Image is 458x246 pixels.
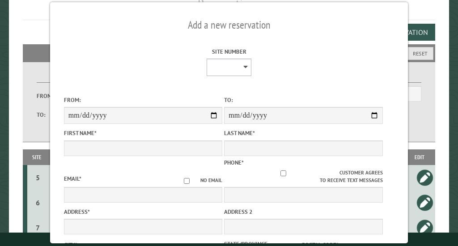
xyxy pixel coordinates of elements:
[31,198,45,207] div: 6
[23,44,435,61] h2: Filters
[224,96,383,104] label: To:
[64,17,394,34] h2: Add a new reservation
[173,177,222,184] label: No email
[31,173,45,182] div: 5
[224,208,383,216] label: Address 2
[64,175,81,182] label: Email
[173,178,200,184] input: No email
[407,47,433,60] button: Reset
[48,223,117,232] div: [DATE] - [DATE]
[224,169,383,184] label: Customer agrees to receive text messages
[64,129,223,137] label: First Name
[37,110,60,119] label: To:
[64,208,223,216] label: Address
[31,223,45,232] div: 7
[48,173,117,182] div: [DATE] - [DATE]
[227,170,339,176] input: Customer agrees to receive text messages
[150,47,309,56] label: Site Number
[37,72,131,83] label: Dates
[224,129,383,137] label: Last Name
[64,96,223,104] label: From:
[48,198,117,207] div: [DATE] - [DATE]
[224,159,244,166] label: Phone
[37,92,60,100] label: From:
[27,149,47,165] th: Site
[47,149,119,165] th: Dates
[404,149,435,165] th: Edit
